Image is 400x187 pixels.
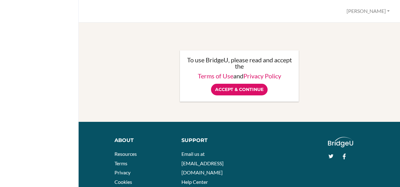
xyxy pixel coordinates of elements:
a: Terms of Use [198,72,233,80]
a: Resources [114,151,137,157]
a: Privacy [114,169,131,175]
a: Privacy Policy [243,72,281,80]
a: Terms [114,160,127,166]
div: Support [181,137,235,144]
p: To use BridgeU, please read and accept the [186,57,292,69]
img: logo_white@2x-f4f0deed5e89b7ecb1c2cc34c3e3d731f90f0f143d5ea2071677605dd97b5244.png [328,137,353,147]
input: Accept & Continue [211,84,268,95]
p: and [186,73,292,79]
a: Help Center [181,179,208,185]
div: About [114,137,172,144]
button: [PERSON_NAME] [344,5,392,17]
a: Email us at [EMAIL_ADDRESS][DOMAIN_NAME] [181,151,224,175]
a: Cookies [114,179,132,185]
